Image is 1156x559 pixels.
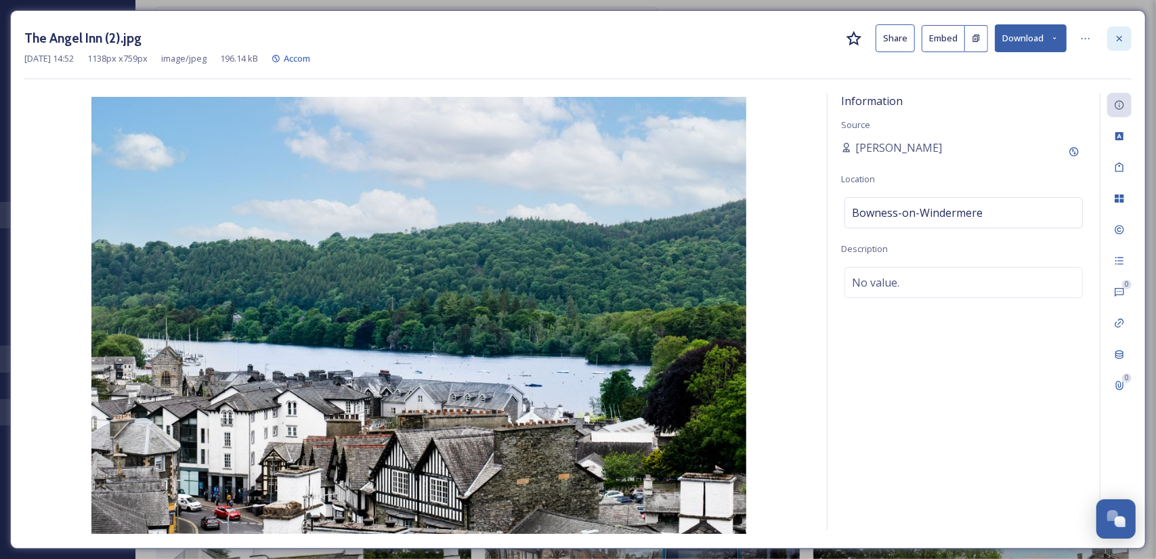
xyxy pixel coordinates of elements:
[841,173,875,185] span: Location
[1096,499,1136,539] button: Open Chat
[87,52,148,65] span: 1138 px x 759 px
[922,25,965,52] button: Embed
[1122,373,1132,383] div: 0
[876,24,915,52] button: Share
[841,94,903,108] span: Information
[220,52,258,65] span: 196.14 kB
[841,243,888,255] span: Description
[24,28,142,48] h3: The Angel Inn (2).jpg
[24,52,74,65] span: [DATE] 14:52
[24,97,813,534] img: The%20Angel%20Inn%20(2).jpg
[852,205,983,221] span: Bowness-on-Windermere
[161,52,207,65] span: image/jpeg
[1122,280,1132,289] div: 0
[852,274,899,291] span: No value.
[995,24,1067,52] button: Download
[841,119,870,131] span: Source
[284,52,310,64] span: Accom
[855,140,942,156] span: [PERSON_NAME]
